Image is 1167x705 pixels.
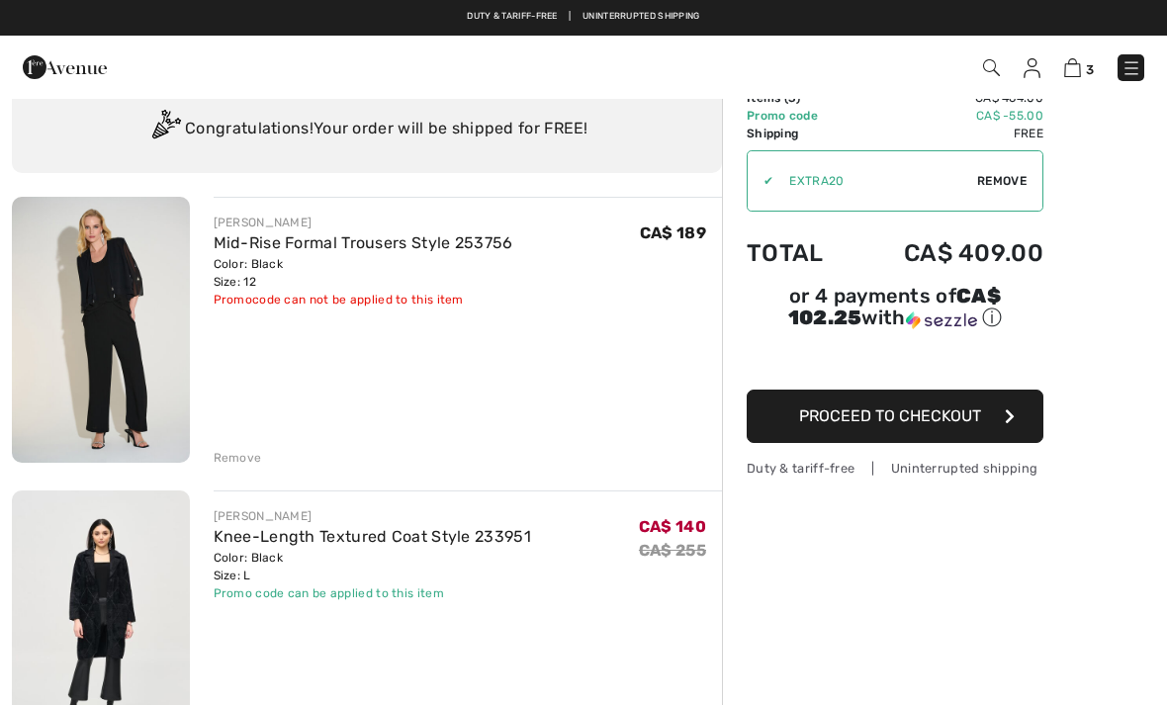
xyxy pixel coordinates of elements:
button: Proceed to Checkout [747,390,1043,443]
img: Sezzle [906,311,977,329]
div: or 4 payments of with [747,287,1043,331]
div: Color: Black Size: 12 [214,255,513,291]
s: CA$ 255 [639,541,706,560]
img: Shopping Bag [1064,58,1081,77]
a: Mid-Rise Formal Trousers Style 253756 [214,233,513,252]
div: Duty & tariff-free | Uninterrupted shipping [747,459,1043,478]
img: Menu [1122,58,1141,78]
div: Congratulations! Your order will be shipped for FREE! [36,110,698,149]
input: Promo code [773,151,977,211]
div: [PERSON_NAME] [214,507,531,525]
div: Promocode can not be applied to this item [214,291,513,308]
td: Free [852,125,1043,142]
img: Search [983,59,1000,76]
a: Knee-Length Textured Coat Style 233951 [214,527,531,546]
img: Mid-Rise Formal Trousers Style 253756 [12,197,190,463]
span: Proceed to Checkout [799,406,981,425]
td: CA$ 409.00 [852,220,1043,287]
a: 1ère Avenue [23,56,107,75]
div: Remove [214,449,262,467]
td: Promo code [747,107,852,125]
span: 3 [1086,62,1094,77]
a: 3 [1064,55,1094,79]
div: Color: Black Size: L [214,549,531,584]
span: Remove [977,172,1027,190]
a: Duty & tariff-free | Uninterrupted shipping [467,11,699,21]
div: ✔ [748,172,773,190]
img: Congratulation2.svg [145,110,185,149]
div: or 4 payments ofCA$ 102.25withSezzle Click to learn more about Sezzle [747,287,1043,338]
td: CA$ -55.00 [852,107,1043,125]
div: [PERSON_NAME] [214,214,513,231]
img: My Info [1024,58,1040,78]
span: CA$ 189 [640,223,706,242]
span: CA$ 102.25 [788,284,1001,329]
iframe: PayPal-paypal [747,338,1043,383]
span: CA$ 140 [639,517,706,536]
div: Promo code can be applied to this item [214,584,531,602]
img: 1ère Avenue [23,47,107,87]
td: Total [747,220,852,287]
td: Shipping [747,125,852,142]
